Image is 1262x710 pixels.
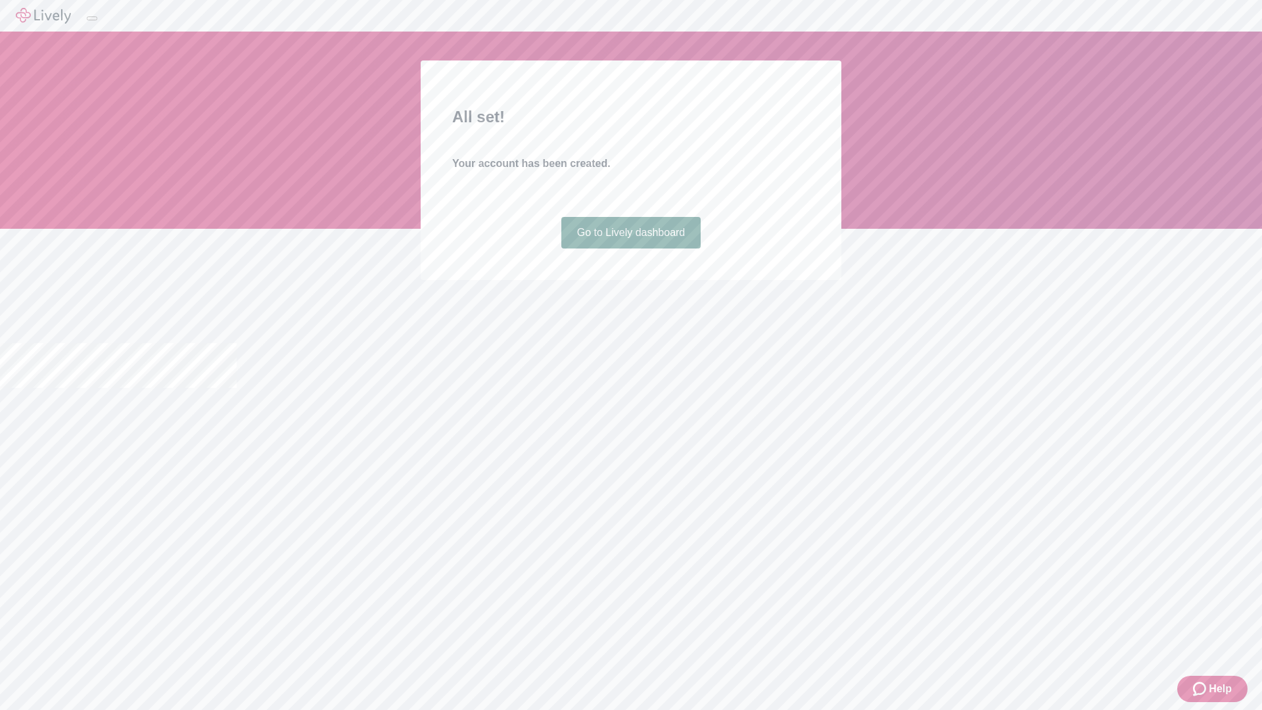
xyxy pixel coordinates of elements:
[1177,676,1248,702] button: Zendesk support iconHelp
[1193,681,1209,697] svg: Zendesk support icon
[452,156,810,172] h4: Your account has been created.
[87,16,97,20] button: Log out
[16,8,71,24] img: Lively
[452,105,810,129] h2: All set!
[1209,681,1232,697] span: Help
[561,217,701,248] a: Go to Lively dashboard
